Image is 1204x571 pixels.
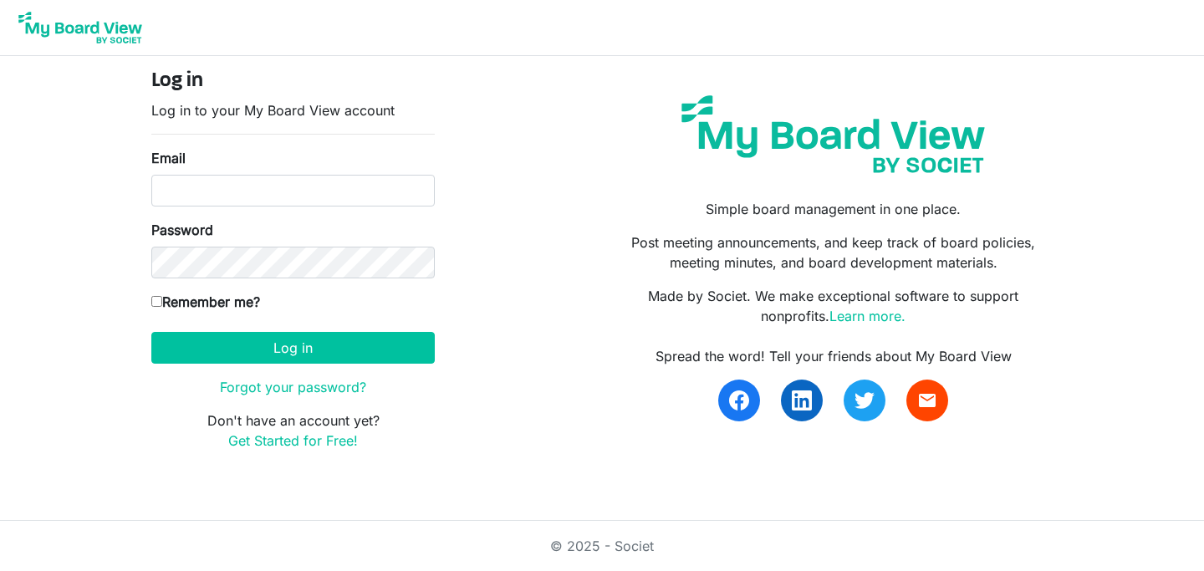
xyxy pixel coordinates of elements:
[729,390,749,410] img: facebook.svg
[792,390,812,410] img: linkedin.svg
[151,292,260,312] label: Remember me?
[615,232,1053,273] p: Post meeting announcements, and keep track of board policies, meeting minutes, and board developm...
[151,100,435,120] p: Log in to your My Board View account
[151,410,435,451] p: Don't have an account yet?
[228,432,358,449] a: Get Started for Free!
[917,390,937,410] span: email
[151,148,186,168] label: Email
[615,286,1053,326] p: Made by Societ. We make exceptional software to support nonprofits.
[151,220,213,240] label: Password
[151,296,162,307] input: Remember me?
[669,83,997,186] img: my-board-view-societ.svg
[220,379,366,395] a: Forgot your password?
[13,7,147,48] img: My Board View Logo
[151,332,435,364] button: Log in
[615,199,1053,219] p: Simple board management in one place.
[855,390,875,410] img: twitter.svg
[550,538,654,554] a: © 2025 - Societ
[615,346,1053,366] div: Spread the word! Tell your friends about My Board View
[829,308,906,324] a: Learn more.
[151,69,435,94] h4: Log in
[906,380,948,421] a: email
